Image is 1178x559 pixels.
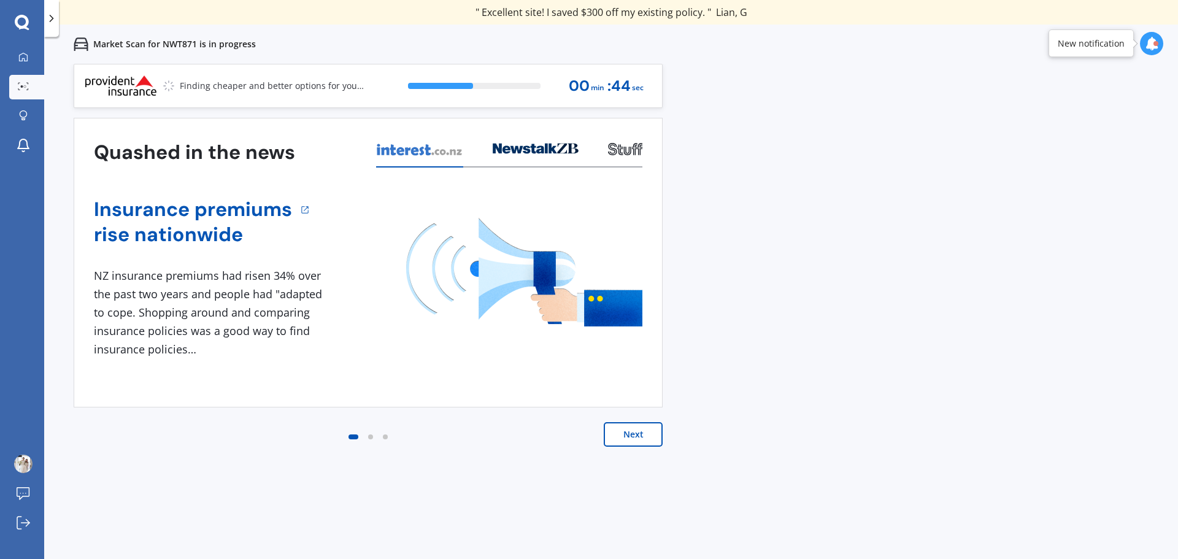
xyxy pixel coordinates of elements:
[180,80,364,92] p: Finding cheaper and better options for you...
[607,78,631,94] span: : 44
[94,197,292,222] a: Insurance premiums
[591,80,604,96] span: min
[569,78,590,94] span: 00
[84,75,158,97] img: Logo_7
[14,455,33,473] img: picture
[74,37,88,52] img: car.f15378c7a67c060ca3f3.svg
[94,222,292,247] a: rise nationwide
[406,218,642,326] img: media image
[94,267,327,358] div: NZ insurance premiums had risen 34% over the past two years and people had "adapted to cope. Shop...
[94,140,295,165] h3: Quashed in the news
[1058,37,1125,50] div: New notification
[93,38,256,50] p: Market Scan for NWT871 is in progress
[604,422,663,447] button: Next
[632,80,644,96] span: sec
